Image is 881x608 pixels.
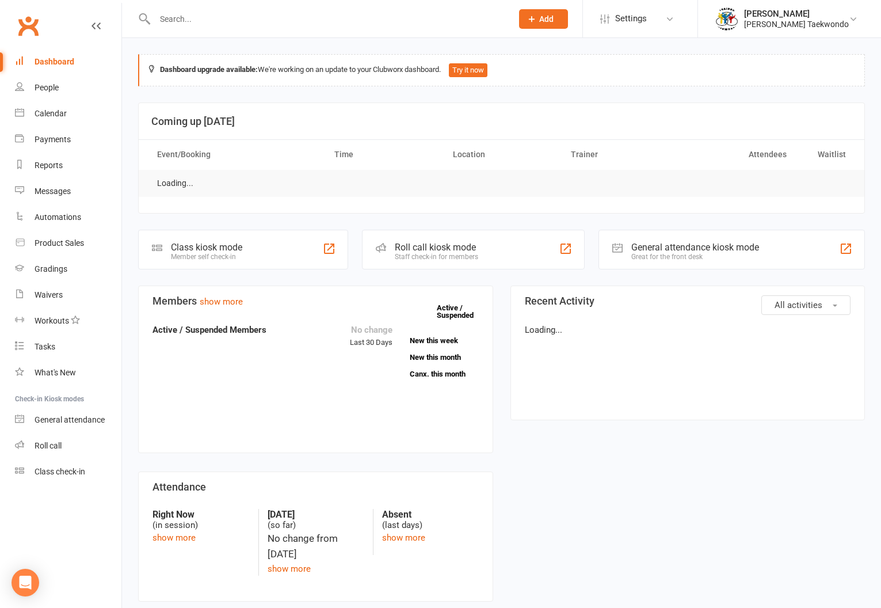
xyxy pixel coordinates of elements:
a: Payments [15,127,121,153]
button: Add [519,9,568,29]
div: Roll call kiosk mode [395,242,478,253]
h3: Attendance [152,481,479,493]
a: Workouts [15,308,121,334]
th: Location [443,140,561,169]
strong: Absent [382,509,479,520]
th: Waitlist [797,140,856,169]
div: Reports [35,161,63,170]
img: thumb_image1638236014.png [715,7,738,31]
div: Calendar [35,109,67,118]
th: Attendees [679,140,798,169]
a: Automations [15,204,121,230]
strong: Right Now [152,509,250,520]
div: (in session) [152,509,250,531]
a: Waivers [15,282,121,308]
a: General attendance kiosk mode [15,407,121,433]
div: Staff check-in for members [395,253,478,261]
a: Clubworx [14,12,43,40]
a: Roll call [15,433,121,459]
a: Messages [15,178,121,204]
a: Dashboard [15,49,121,75]
a: What's New [15,360,121,386]
div: Class check-in [35,467,85,476]
div: Class kiosk mode [171,242,242,253]
span: All activities [775,300,822,310]
div: Payments [35,135,71,144]
a: Calendar [15,101,121,127]
a: show more [268,564,311,574]
a: Product Sales [15,230,121,256]
p: Loading... [525,323,851,337]
strong: Dashboard upgrade available: [160,65,258,74]
div: General attendance kiosk mode [631,242,759,253]
div: Last 30 Days [350,323,392,349]
div: [PERSON_NAME] [744,9,849,19]
div: (so far) [268,509,364,531]
h3: Recent Activity [525,295,851,307]
div: People [35,83,59,92]
a: Canx. this month [410,370,478,378]
div: Roll call [35,441,62,450]
div: Waivers [35,290,63,299]
span: Settings [615,6,647,32]
a: New this week [410,337,478,344]
div: Messages [35,187,71,196]
a: Gradings [15,256,121,282]
a: Reports [15,153,121,178]
input: Search... [151,11,504,27]
th: Time [324,140,443,169]
div: (last days) [382,509,479,531]
a: show more [382,533,425,543]
h3: Members [152,295,479,307]
div: No change from [DATE] [268,531,364,562]
button: All activities [761,295,851,315]
div: Product Sales [35,238,84,248]
th: Trainer [560,140,679,169]
a: People [15,75,121,101]
div: Automations [35,212,81,222]
div: Gradings [35,264,67,273]
a: show more [200,297,243,307]
span: Add [539,14,554,24]
div: No change [350,323,392,337]
div: Open Intercom Messenger [12,569,39,596]
strong: [DATE] [268,509,364,520]
a: Tasks [15,334,121,360]
a: show more [152,533,196,543]
div: Member self check-in [171,253,242,261]
h3: Coming up [DATE] [151,116,852,127]
div: Great for the front desk [631,253,759,261]
a: Active / Suspended [437,295,487,328]
th: Event/Booking [147,140,324,169]
button: Try it now [449,63,487,77]
a: New this month [410,354,478,361]
div: What's New [35,368,76,377]
div: [PERSON_NAME] Taekwondo [744,19,849,29]
div: Dashboard [35,57,74,66]
div: We're working on an update to your Clubworx dashboard. [138,54,865,86]
div: General attendance [35,415,105,424]
div: Tasks [35,342,55,351]
div: Workouts [35,316,69,325]
td: Loading... [147,170,204,197]
strong: Active / Suspended Members [152,325,266,335]
a: Class kiosk mode [15,459,121,485]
